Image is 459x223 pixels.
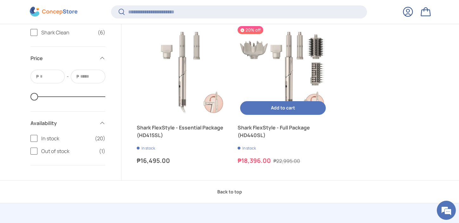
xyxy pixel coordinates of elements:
[238,26,328,117] a: Shark FlexStyle - Full Package (HD440SL)
[104,3,119,18] div: Minimize live chat window
[3,152,121,175] textarea: Type your message and hit 'Enter'
[30,119,95,127] span: Availability
[238,26,263,34] span: 20% off
[30,111,105,134] summary: Availability
[271,105,295,111] span: Add to cart
[41,28,94,36] span: Shark Clean
[41,134,91,142] span: In stock
[30,46,105,69] summary: Price
[33,36,107,44] div: Chat with us now
[95,134,105,142] span: (20)
[240,101,326,115] button: Add to cart
[99,147,105,155] span: (1)
[37,69,88,134] span: We're online!
[67,73,69,80] span: -
[98,28,105,36] span: (6)
[76,73,80,80] span: ₱
[41,147,95,155] span: Out of stock
[30,54,95,62] span: Price
[238,124,328,139] a: Shark FlexStyle - Full Package (HD440SL)
[36,73,39,80] span: ₱
[137,124,227,139] a: Shark FlexStyle - Essential Package (HD415SL)
[30,7,77,17] img: ConcepStore
[137,26,227,117] a: Shark FlexStyle - Essential Package (HD415SL)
